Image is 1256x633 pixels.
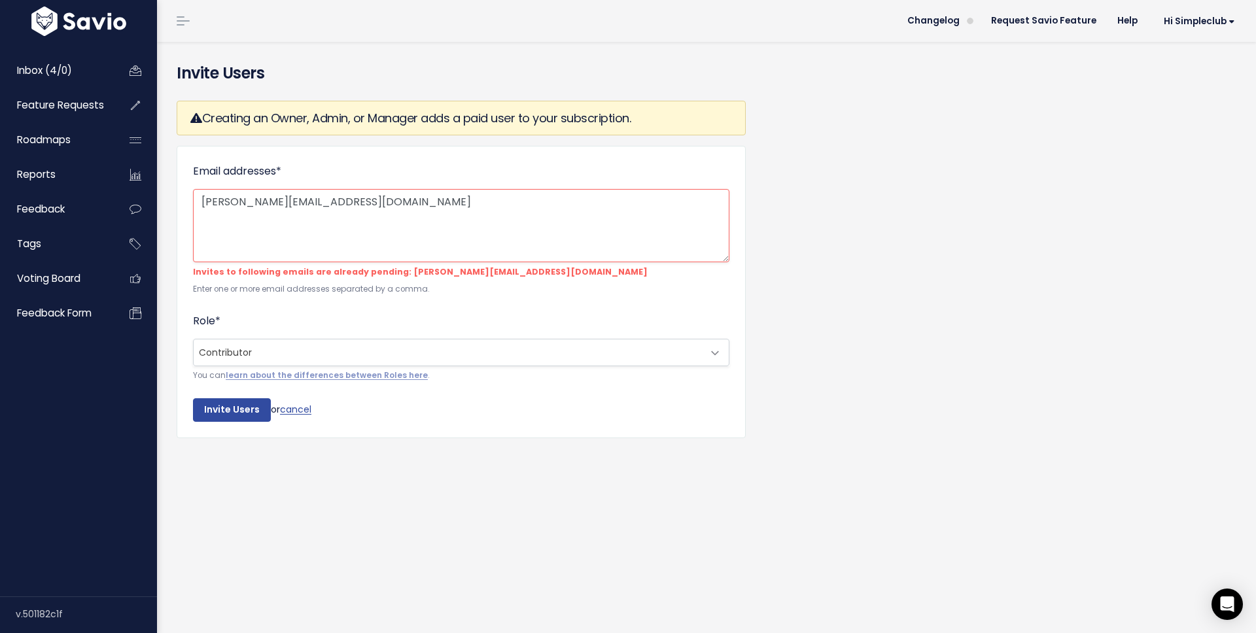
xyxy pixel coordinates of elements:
span: Contributor [194,339,703,366]
small: Enter one or more email addresses separated by a comma. [193,282,729,296]
a: Feedback form [3,298,109,328]
input: Invite Users [193,398,271,422]
span: Hi simpleclub [1164,16,1235,26]
form: or [193,162,729,422]
span: Feedback [17,202,65,216]
label: Role [193,312,220,331]
span: Feedback form [17,306,92,320]
a: cancel [280,403,311,416]
a: Request Savio Feature [981,11,1107,31]
a: Help [1107,11,1148,31]
span: Inbox (4/0) [17,63,72,77]
span: Contributor [193,339,729,366]
img: logo-white.9d6f32f41409.svg [28,7,130,36]
span: Voting Board [17,271,80,285]
h3: Creating an Owner, Admin, or Manager adds a paid user to your subscription. [190,109,732,127]
span: Changelog [907,16,960,26]
div: v.501182c1f [16,597,157,631]
span: Tags [17,237,41,250]
a: Voting Board [3,264,109,294]
textarea: [PERSON_NAME][EMAIL_ADDRESS][DOMAIN_NAME] [193,189,729,262]
a: Feedback [3,194,109,224]
strong: Invites to following emails are already pending: [PERSON_NAME][EMAIL_ADDRESS][DOMAIN_NAME] [193,266,648,277]
a: Feature Requests [3,90,109,120]
label: Email addresses [193,162,281,181]
a: Inbox (4/0) [3,56,109,86]
h4: Invite Users [177,61,1236,85]
small: You can . [193,369,729,383]
span: Roadmaps [17,133,71,146]
span: Reports [17,167,56,181]
a: Roadmaps [3,125,109,155]
a: Tags [3,229,109,259]
div: Open Intercom Messenger [1212,589,1243,620]
a: Hi simpleclub [1148,11,1246,31]
a: learn about the differences between Roles here [226,370,428,381]
a: Reports [3,160,109,190]
span: Feature Requests [17,98,104,112]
